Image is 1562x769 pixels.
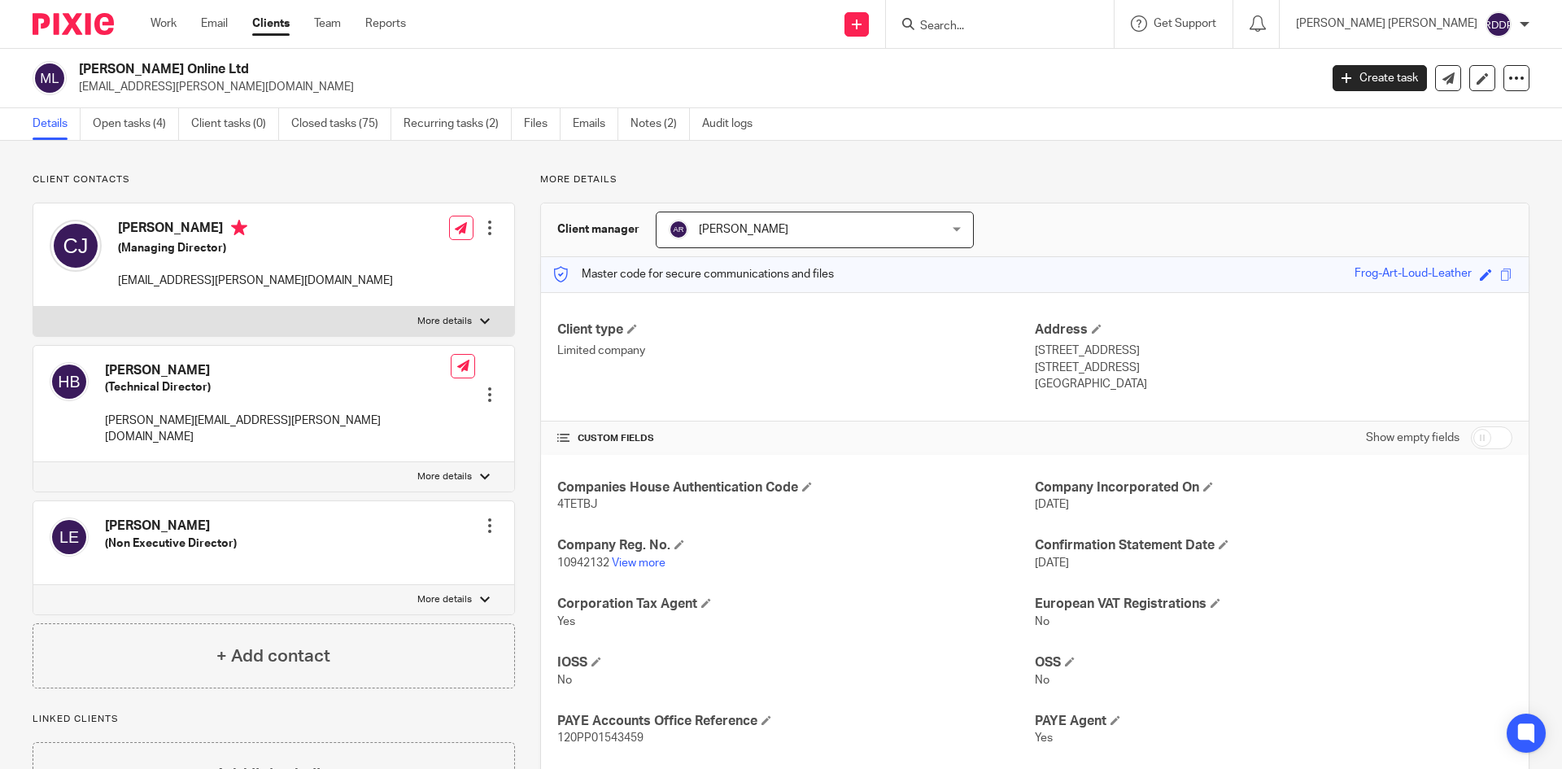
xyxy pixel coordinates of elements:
[630,108,690,140] a: Notes (2)
[417,315,472,328] p: More details
[79,61,1062,78] h2: [PERSON_NAME] Online Ltd
[1035,343,1512,359] p: [STREET_ADDRESS]
[557,654,1035,671] h4: IOSS
[50,362,89,401] img: svg%3E
[1035,479,1512,496] h4: Company Incorporated On
[105,362,451,379] h4: [PERSON_NAME]
[1486,11,1512,37] img: svg%3E
[33,13,114,35] img: Pixie
[105,535,237,552] h5: (Non Executive Director)
[105,413,451,446] p: [PERSON_NAME][EMAIL_ADDRESS][PERSON_NAME][DOMAIN_NAME]
[33,61,67,95] img: svg%3E
[105,518,237,535] h4: [PERSON_NAME]
[1296,15,1477,32] p: [PERSON_NAME] [PERSON_NAME]
[573,108,618,140] a: Emails
[557,537,1035,554] h4: Company Reg. No.
[1035,360,1512,376] p: [STREET_ADDRESS]
[33,713,515,726] p: Linked clients
[1035,654,1512,671] h4: OSS
[1035,675,1049,686] span: No
[1355,265,1472,284] div: Frog-Art-Loud-Leather
[557,713,1035,730] h4: PAYE Accounts Office Reference
[93,108,179,140] a: Open tasks (4)
[557,499,597,510] span: 4TETBJ
[1366,430,1459,446] label: Show empty fields
[557,432,1035,445] h4: CUSTOM FIELDS
[231,220,247,236] i: Primary
[699,224,788,235] span: [PERSON_NAME]
[252,15,290,32] a: Clients
[553,266,834,282] p: Master code for secure communications and files
[1035,596,1512,613] h4: European VAT Registrations
[1035,321,1512,339] h4: Address
[50,220,102,272] img: svg%3E
[557,616,575,627] span: Yes
[33,108,81,140] a: Details
[1035,713,1512,730] h4: PAYE Agent
[118,220,393,240] h4: [PERSON_NAME]
[33,173,515,186] p: Client contacts
[404,108,512,140] a: Recurring tasks (2)
[557,221,639,238] h3: Client manager
[557,732,644,744] span: 120PP01543459
[1035,376,1512,392] p: [GEOGRAPHIC_DATA]
[201,15,228,32] a: Email
[417,470,472,483] p: More details
[118,273,393,289] p: [EMAIL_ADDRESS][PERSON_NAME][DOMAIN_NAME]
[540,173,1529,186] p: More details
[291,108,391,140] a: Closed tasks (75)
[702,108,765,140] a: Audit logs
[1035,557,1069,569] span: [DATE]
[612,557,665,569] a: View more
[557,557,609,569] span: 10942132
[216,644,330,669] h4: + Add contact
[50,518,89,557] img: svg%3E
[191,108,279,140] a: Client tasks (0)
[1035,732,1053,744] span: Yes
[1035,537,1512,554] h4: Confirmation Statement Date
[557,343,1035,359] p: Limited company
[918,20,1065,34] input: Search
[557,321,1035,339] h4: Client type
[1154,18,1216,29] span: Get Support
[151,15,177,32] a: Work
[524,108,561,140] a: Files
[417,593,472,606] p: More details
[1035,499,1069,510] span: [DATE]
[79,79,1308,95] p: [EMAIL_ADDRESS][PERSON_NAME][DOMAIN_NAME]
[314,15,341,32] a: Team
[1333,65,1427,91] a: Create task
[105,379,451,395] h5: (Technical Director)
[1035,616,1049,627] span: No
[557,675,572,686] span: No
[557,479,1035,496] h4: Companies House Authentication Code
[118,240,393,256] h5: (Managing Director)
[365,15,406,32] a: Reports
[557,596,1035,613] h4: Corporation Tax Agent
[669,220,688,239] img: svg%3E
